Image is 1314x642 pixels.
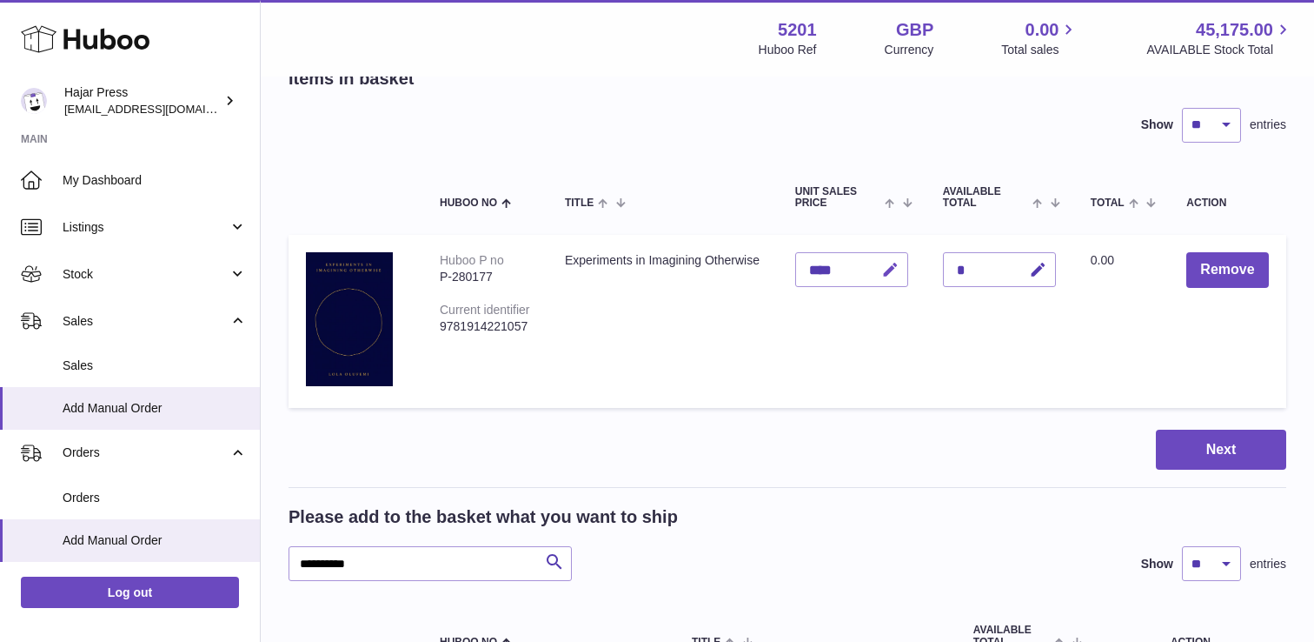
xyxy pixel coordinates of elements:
span: Add Manual Order [63,400,247,417]
div: 9781914221057 [440,318,530,335]
span: 45,175.00 [1196,18,1273,42]
div: P-280177 [440,269,530,285]
div: Hajar Press [64,84,221,117]
h2: Please add to the basket what you want to ship [289,505,678,529]
span: Orders [63,490,247,506]
div: Huboo P no [440,253,504,267]
h2: Items in basket [289,67,415,90]
label: Show [1141,117,1173,133]
span: entries [1250,556,1286,572]
span: Add Manual Order [63,532,247,549]
span: My Dashboard [63,172,247,189]
strong: GBP [896,18,933,42]
img: editorial@hajarpress.com [21,88,47,114]
span: Total sales [1001,42,1078,58]
div: Current identifier [440,303,530,317]
a: Log out [21,577,239,608]
span: AVAILABLE Total [943,186,1029,209]
span: 0.00 [1025,18,1059,42]
span: Orders [63,445,229,461]
td: Experiments in Imagining Otherwise [547,235,778,407]
span: Listings [63,219,229,236]
span: 0.00 [1091,253,1114,267]
label: Show [1141,556,1173,572]
span: entries [1250,117,1286,133]
button: Remove [1186,252,1268,288]
span: Sales [63,358,247,374]
button: Next [1156,430,1286,471]
div: Currency [885,42,934,58]
span: Sales [63,313,229,330]
div: Action [1186,197,1269,209]
span: Title [565,197,594,209]
span: AVAILABLE Stock Total [1146,42,1293,58]
span: Stock [63,266,229,283]
strong: 5201 [778,18,817,42]
span: Huboo no [440,197,497,209]
img: Experiments in Imagining Otherwise [306,252,393,386]
a: 0.00 Total sales [1001,18,1078,58]
a: 45,175.00 AVAILABLE Stock Total [1146,18,1293,58]
span: Unit Sales Price [795,186,881,209]
div: Huboo Ref [759,42,817,58]
span: Total [1091,197,1125,209]
span: [EMAIL_ADDRESS][DOMAIN_NAME] [64,102,255,116]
